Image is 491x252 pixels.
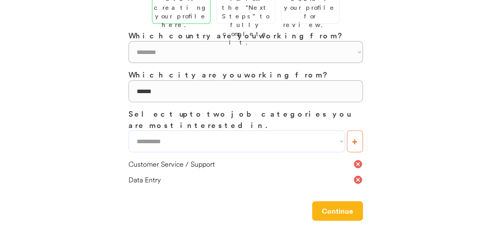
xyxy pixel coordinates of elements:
[129,108,363,130] h3: Select up to two job categories you are most interested in.
[129,159,353,169] div: Customer Service / Support
[129,175,353,185] div: Data Entry
[129,69,363,80] h3: Which city are you working from?
[347,130,363,152] button: +
[353,175,363,185] button: cancel
[312,201,363,221] button: Continue
[129,30,363,41] h3: Which country are you working from?
[353,159,363,169] button: cancel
